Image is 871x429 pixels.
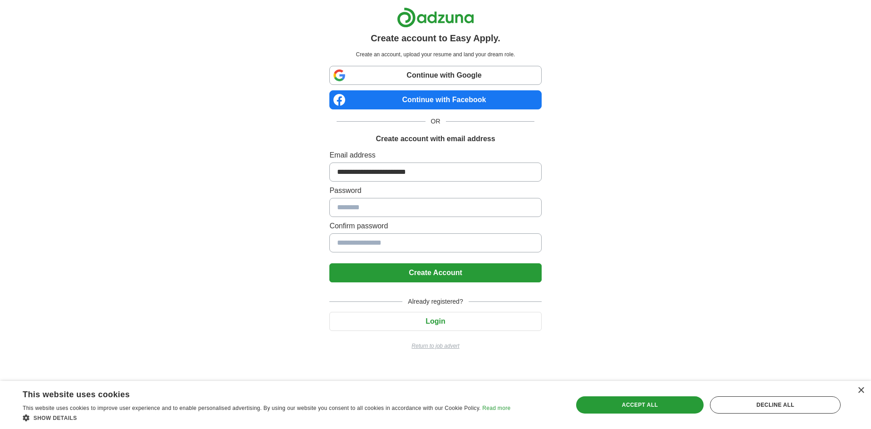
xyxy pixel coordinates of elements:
[376,133,495,144] h1: Create account with email address
[329,317,541,325] a: Login
[331,50,539,59] p: Create an account, upload your resume and land your dream role.
[482,405,510,411] a: Read more, opens a new window
[329,312,541,331] button: Login
[23,413,510,422] div: Show details
[576,396,704,414] div: Accept all
[329,263,541,282] button: Create Account
[371,31,500,45] h1: Create account to Easy Apply.
[329,90,541,109] a: Continue with Facebook
[23,386,488,400] div: This website uses cookies
[857,387,864,394] div: Close
[329,66,541,85] a: Continue with Google
[34,415,77,421] span: Show details
[329,150,541,161] label: Email address
[329,185,541,196] label: Password
[710,396,841,414] div: Decline all
[23,405,481,411] span: This website uses cookies to improve user experience and to enable personalised advertising. By u...
[426,117,446,126] span: OR
[329,221,541,232] label: Confirm password
[329,342,541,350] a: Return to job advert
[397,7,474,28] img: Adzuna logo
[402,297,468,306] span: Already registered?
